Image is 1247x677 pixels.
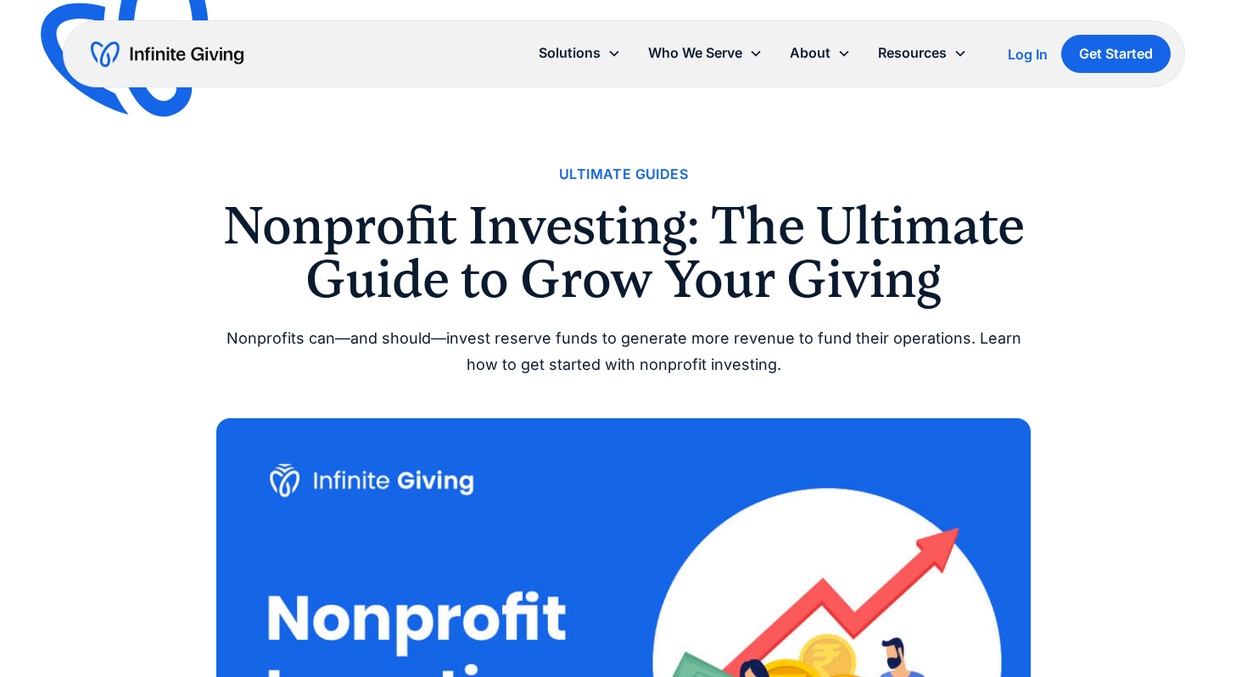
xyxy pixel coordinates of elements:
[91,41,243,68] a: home
[525,35,635,71] div: Solutions
[1008,48,1048,61] div: Log In
[864,35,981,71] div: Resources
[776,35,864,71] div: About
[878,42,947,64] div: Resources
[216,199,1031,305] h1: Nonprofit Investing: The Ultimate Guide to Grow Your Giving
[1008,44,1048,64] a: Log In
[1061,35,1171,73] a: Get Started
[216,326,1031,378] div: Nonprofits can—and should—invest reserve funds to generate more revenue to fund their operations....
[790,42,830,64] div: About
[648,42,742,64] div: Who We Serve
[635,35,776,71] div: Who We Serve
[539,42,601,64] div: Solutions
[559,163,688,186] a: Ultimate Guides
